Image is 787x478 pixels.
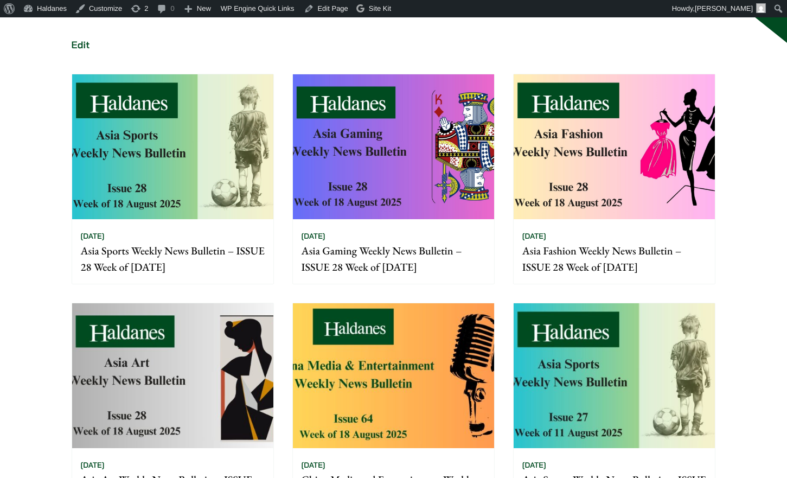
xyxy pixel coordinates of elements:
[292,74,495,284] a: [DATE] Asia Gaming Weekly News Bulletin – ISSUE 28 Week of [DATE]
[695,4,753,12] span: [PERSON_NAME]
[522,231,546,241] time: [DATE]
[81,460,105,470] time: [DATE]
[72,39,90,51] a: Edit
[302,243,485,275] p: Asia Gaming Weekly News Bulletin – ISSUE 28 Week of [DATE]
[522,460,546,470] time: [DATE]
[369,4,391,12] span: Site Kit
[302,460,325,470] time: [DATE]
[81,243,265,275] p: Asia Sports Weekly News Bulletin – ISSUE 28 Week of [DATE]
[513,74,715,284] a: [DATE] Asia Fashion Weekly News Bulletin – ISSUE 28 Week of [DATE]
[72,74,274,284] a: [DATE] Asia Sports Weekly News Bulletin – ISSUE 28 Week of [DATE]
[302,231,325,241] time: [DATE]
[81,231,105,241] time: [DATE]
[522,243,706,275] p: Asia Fashion Weekly News Bulletin – ISSUE 28 Week of [DATE]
